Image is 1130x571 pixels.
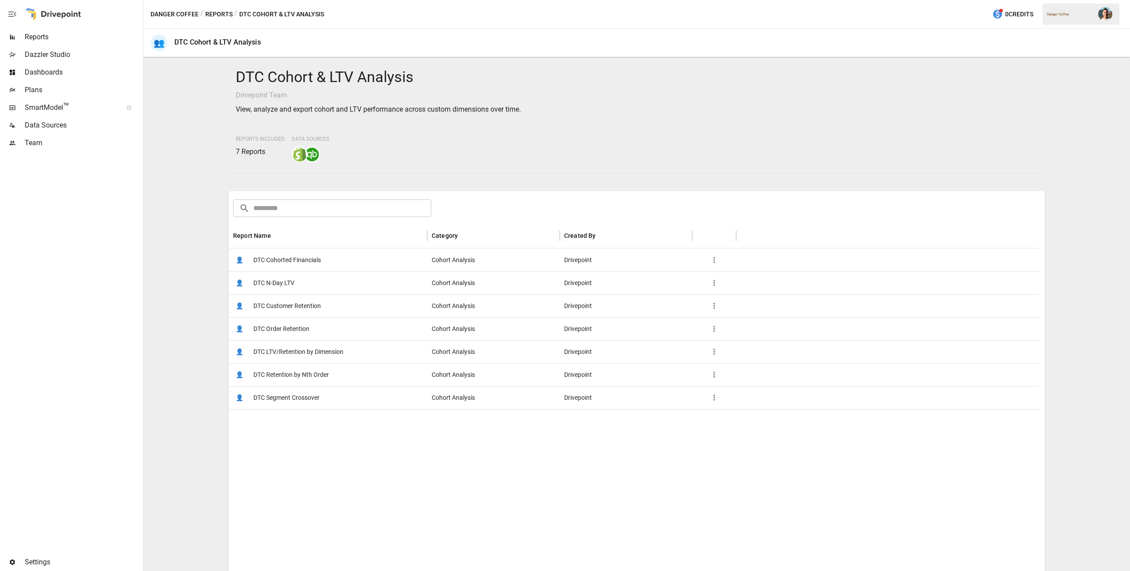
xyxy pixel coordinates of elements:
[233,345,246,358] span: 👤
[233,232,271,239] div: Report Name
[597,229,609,242] button: Sort
[25,32,141,42] span: Reports
[560,340,692,363] div: Drivepoint
[253,341,343,363] span: DTC LTV/Retention by Dimension
[293,147,307,162] img: shopify
[253,272,294,294] span: DTC N-Day LTV
[459,229,471,242] button: Sort
[236,104,1038,115] p: View, analyze and export cohort and LTV performance across custom dimensions over time.
[233,253,246,267] span: 👤
[236,68,1038,86] h4: DTC Cohort & LTV Analysis
[234,9,237,20] div: /
[427,248,560,271] div: Cohort Analysis
[989,6,1037,23] button: 0Credits
[253,249,321,271] span: DTC Cohorted Financials
[233,299,246,312] span: 👤
[427,363,560,386] div: Cohort Analysis
[427,271,560,294] div: Cohort Analysis
[560,271,692,294] div: Drivepoint
[25,120,141,131] span: Data Sources
[233,391,246,404] span: 👤
[25,102,117,113] span: SmartModel
[427,386,560,409] div: Cohort Analysis
[236,147,285,157] p: 7 Reports
[560,248,692,271] div: Drivepoint
[236,136,285,142] span: Reports Included
[25,85,141,95] span: Plans
[236,90,1038,101] p: Drivepoint Team
[560,386,692,409] div: Drivepoint
[63,101,69,112] span: ™
[151,9,199,20] button: Danger Coffee
[25,557,141,567] span: Settings
[427,294,560,317] div: Cohort Analysis
[253,318,309,340] span: DTC Order Retention
[560,317,692,340] div: Drivepoint
[427,317,560,340] div: Cohort Analysis
[25,138,141,148] span: Team
[233,368,246,381] span: 👤
[432,232,458,239] div: Category
[233,276,246,289] span: 👤
[25,49,141,60] span: Dazzler Studio
[200,9,203,20] div: /
[305,147,319,162] img: quickbooks
[25,67,141,78] span: Dashboards
[253,295,321,317] span: DTC Customer Retention
[560,294,692,317] div: Drivepoint
[564,232,596,239] div: Created By
[253,364,329,386] span: DTC Retention by Nth Order
[427,340,560,363] div: Cohort Analysis
[1005,9,1033,20] span: 0 Credits
[233,322,246,335] span: 👤
[205,9,233,20] button: Reports
[560,363,692,386] div: Drivepoint
[253,387,320,409] span: DTC Segment Crossover
[272,229,284,242] button: Sort
[292,136,329,142] span: Data Sources
[151,34,167,51] div: 👥
[174,38,261,46] div: DTC Cohort & LTV Analysis
[1047,12,1093,16] div: Danger Coffee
